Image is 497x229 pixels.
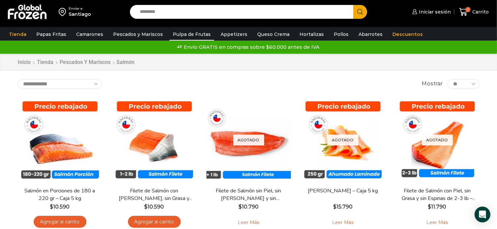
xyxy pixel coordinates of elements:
[471,9,489,15] span: Carrito
[217,28,251,41] a: Appetizers
[34,216,86,228] a: Agregar al carrito: “Salmón en Porciones de 180 a 220 gr - Caja 5 kg”
[417,9,451,15] span: Iniciar sesión
[22,187,98,202] a: Salmón en Porciones de 180 a 220 gr – Caja 5 kg
[170,28,214,41] a: Pulpa de Frutas
[210,187,286,202] a: Filete de Salmón sin Piel, sin [PERSON_NAME] y sin [PERSON_NAME] – Caja 10 Kg
[238,204,259,210] bdi: 10.790
[333,204,353,210] bdi: 15.790
[330,28,352,41] a: Pollos
[69,6,91,11] div: Enviar a
[213,166,284,177] span: Vista Rápida
[457,4,490,20] a: 0 Carrito
[307,166,378,177] span: Vista Rápida
[117,59,135,65] h1: Salmón
[238,204,242,210] span: $
[18,79,102,89] select: Pedido de la tienda
[411,5,451,18] a: Iniciar sesión
[333,204,336,210] span: $
[18,59,31,66] a: Inicio
[50,204,53,210] span: $
[59,6,69,17] img: address-field-icon.svg
[428,204,447,210] bdi: 11.790
[33,28,70,41] a: Papas Fritas
[144,204,148,210] span: $
[119,166,190,177] span: Vista Rápida
[18,59,135,66] nav: Breadcrumb
[399,187,475,202] a: Filete de Salmón con Piel, sin Grasa y sin Espinas de 2-3 lb – Premium – Caja 10 kg
[254,28,293,41] a: Queso Crema
[73,28,107,41] a: Camarones
[24,166,95,177] span: Vista Rápida
[296,28,327,41] a: Hortalizas
[422,134,453,145] p: Agotado
[144,204,164,210] bdi: 10.590
[475,207,490,222] div: Open Intercom Messenger
[353,5,367,19] button: Search button
[327,134,358,145] p: Agotado
[421,80,443,88] span: Mostrar
[389,28,426,41] a: Descuentos
[110,28,166,41] a: Pescados y Mariscos
[116,187,192,202] a: Filete de Salmón con [PERSON_NAME], sin Grasa y sin Espinas 1-2 lb – Caja 10 Kg
[233,134,264,145] p: Agotado
[6,28,30,41] a: Tienda
[128,216,181,228] a: Agregar al carrito: “Filete de Salmón con Piel, sin Grasa y sin Espinas 1-2 lb – Caja 10 Kg”
[37,59,54,66] a: Tienda
[305,187,381,195] a: [PERSON_NAME] – Caja 5 kg
[60,59,111,66] a: Pescados y Mariscos
[465,7,471,12] span: 0
[355,28,386,41] a: Abarrotes
[69,11,91,17] div: Santiago
[50,204,70,210] bdi: 10.590
[428,204,431,210] span: $
[402,166,473,177] span: Vista Rápida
